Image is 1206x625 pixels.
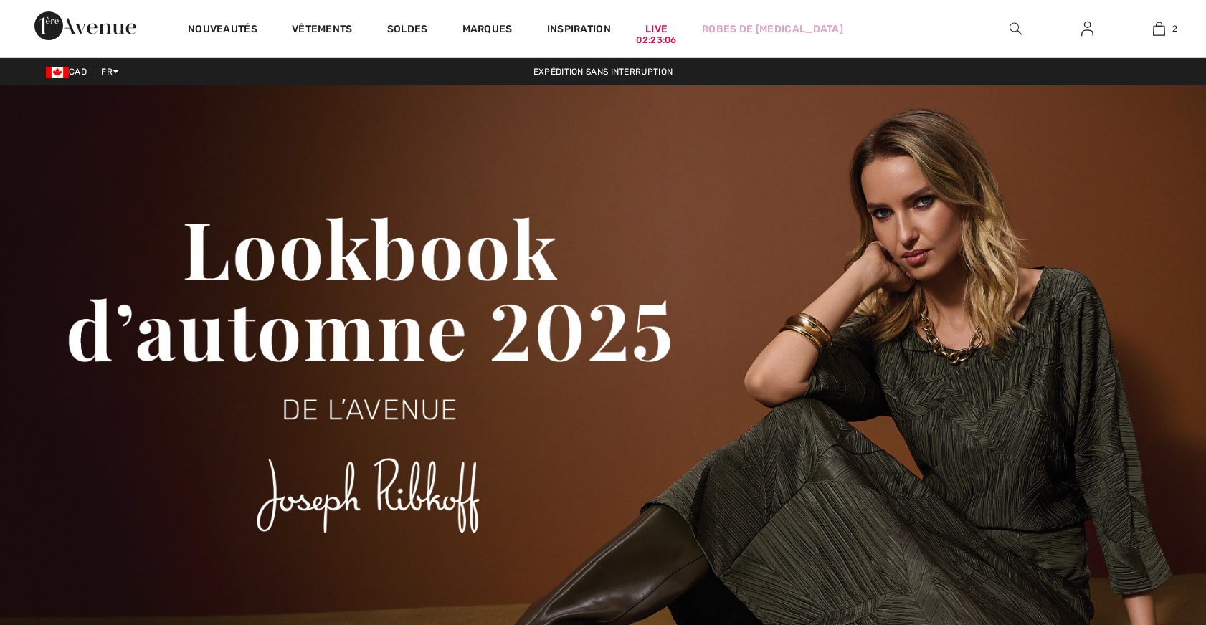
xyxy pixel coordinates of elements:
div: 02:23:06 [636,34,676,47]
img: 1ère Avenue [34,11,136,40]
img: Canadian Dollar [46,67,69,78]
span: CAD [46,67,92,77]
span: FR [101,67,119,77]
a: Live02:23:06 [645,22,668,37]
img: recherche [1010,20,1022,37]
a: Se connecter [1070,20,1105,38]
a: Nouveautés [188,23,257,38]
a: Vêtements [292,23,353,38]
img: Mon panier [1153,20,1165,37]
a: 2 [1124,20,1194,37]
span: 2 [1172,22,1177,35]
a: Soldes [387,23,428,38]
img: Mes infos [1081,20,1093,37]
span: Inspiration [547,23,611,38]
a: Robes de [MEDICAL_DATA] [702,22,843,37]
a: Marques [462,23,513,38]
